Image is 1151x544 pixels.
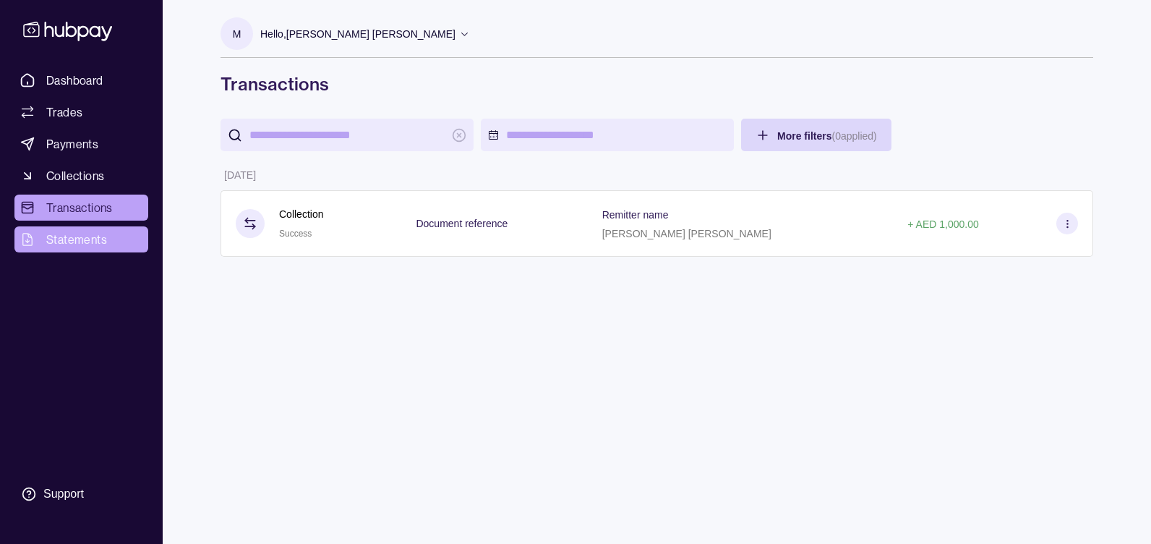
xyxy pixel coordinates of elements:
[14,163,148,189] a: Collections
[831,130,876,142] p: ( 0 applied)
[249,119,445,151] input: search
[279,206,323,222] p: Collection
[907,218,978,230] p: + AED 1,000.00
[46,103,82,121] span: Trades
[46,167,104,184] span: Collections
[14,195,148,221] a: Transactions
[14,226,148,252] a: Statements
[14,67,148,93] a: Dashboard
[777,130,877,142] span: More filters
[279,229,312,239] span: Success
[46,199,113,216] span: Transactions
[602,209,669,221] p: Remitter name
[221,72,1093,95] h1: Transactions
[43,486,84,502] div: Support
[14,99,148,125] a: Trades
[224,169,256,181] p: [DATE]
[46,72,103,89] span: Dashboard
[741,119,891,151] button: More filters(0applied)
[14,479,148,509] a: Support
[14,131,148,157] a: Payments
[46,231,107,248] span: Statements
[46,135,98,153] span: Payments
[233,26,241,42] p: M
[416,218,508,229] p: Document reference
[260,26,455,42] p: Hello, [PERSON_NAME] [PERSON_NAME]
[602,228,771,239] p: [PERSON_NAME] [PERSON_NAME]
